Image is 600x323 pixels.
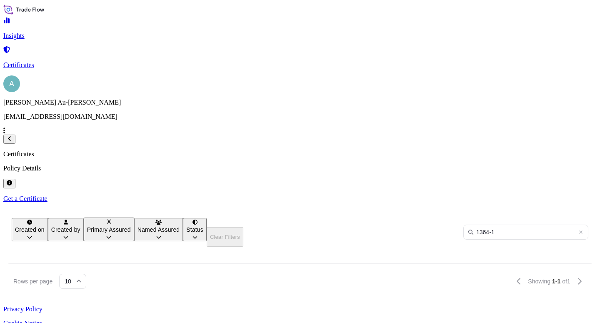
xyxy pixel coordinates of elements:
button: cargoOwner Filter options [134,218,183,241]
button: createdBy Filter options [48,218,84,241]
button: certificateStatus Filter options [183,218,207,241]
span: of 1 [562,277,570,285]
span: Rows per page [13,277,52,285]
button: createdOn Filter options [12,218,48,241]
input: Search Certificate or Reference... [463,225,588,240]
a: Certificates [3,47,597,69]
a: Privacy Policy [3,305,597,313]
p: Primary Assured [87,225,131,234]
a: Get a Certificate [3,195,597,203]
p: Policy Details [3,165,597,172]
span: Showing [528,277,550,285]
p: [PERSON_NAME] Au-[PERSON_NAME] [3,99,597,106]
p: Created on [15,225,45,234]
p: Certificates [3,150,597,158]
p: Named Assured [137,225,180,234]
p: Certificates [3,61,597,69]
p: Clear Filters [210,234,240,240]
p: [EMAIL_ADDRESS][DOMAIN_NAME] [3,113,597,120]
button: distributor Filter options [84,218,134,241]
p: Insights [3,32,597,40]
a: Insights [3,18,597,40]
span: 1-1 [552,277,560,285]
button: Clear Filters [207,227,243,247]
p: Status [186,225,203,234]
span: A [9,80,14,88]
p: Created by [51,225,80,234]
